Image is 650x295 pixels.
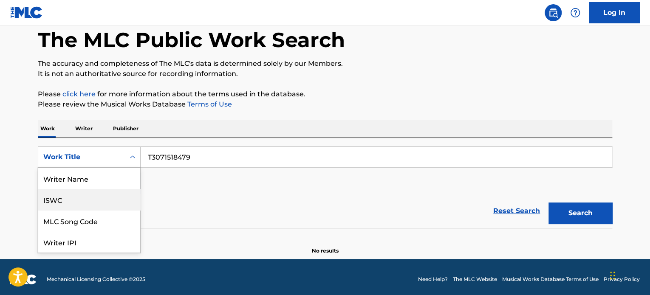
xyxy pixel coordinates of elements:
[502,275,599,283] a: Musical Works Database Terms of Use
[38,89,612,99] p: Please for more information about the terms used in the database.
[589,2,640,23] a: Log In
[38,27,345,53] h1: The MLC Public Work Search
[38,59,612,69] p: The accuracy and completeness of The MLC's data is determined solely by our Members.
[38,146,612,228] form: Search Form
[548,202,612,224] button: Search
[73,120,95,138] p: Writer
[548,8,558,18] img: search
[312,237,339,255] p: No results
[38,69,612,79] p: It is not an authoritative source for recording information.
[38,189,140,210] div: ISWC
[47,275,145,283] span: Mechanical Licensing Collective © 2025
[38,168,140,189] div: Writer Name
[453,275,497,283] a: The MLC Website
[110,120,141,138] p: Publisher
[186,100,232,108] a: Terms of Use
[608,254,650,295] iframe: Chat Widget
[38,120,57,138] p: Work
[38,231,140,253] div: Writer IPI
[418,275,448,283] a: Need Help?
[610,263,615,288] div: Drag
[62,90,96,98] a: click here
[570,8,580,18] img: help
[43,152,120,162] div: Work Title
[604,275,640,283] a: Privacy Policy
[545,4,562,21] a: Public Search
[38,253,140,274] div: Publisher Name
[489,202,544,220] a: Reset Search
[38,99,612,110] p: Please review the Musical Works Database
[38,210,140,231] div: MLC Song Code
[10,6,43,19] img: MLC Logo
[567,4,584,21] div: Help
